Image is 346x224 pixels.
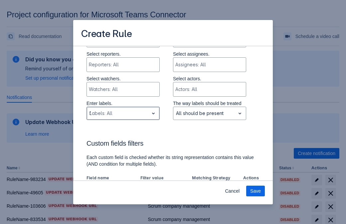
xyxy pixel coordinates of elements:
span: Save [250,186,261,196]
th: Field name [86,174,138,183]
button: Cancel [221,186,244,196]
h3: Custom fields filters [86,139,259,150]
span: open [236,109,244,117]
p: Select actors. [173,75,246,82]
button: Save [246,186,265,196]
p: Each custom field is checked whether its string representation contains this value (AND condition... [86,154,259,167]
th: Matching Strategy [189,174,241,183]
th: Actions [241,174,259,183]
span: Cancel [225,186,240,196]
p: The way labels should be treated [173,100,246,107]
p: Enter labels. [86,100,160,107]
p: Select reporters. [86,51,160,57]
h3: Create Rule [81,28,132,41]
p: Select watchers. [86,75,160,82]
p: Select assignees. [173,51,246,57]
th: Filter value [138,174,189,183]
span: open [149,109,157,117]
